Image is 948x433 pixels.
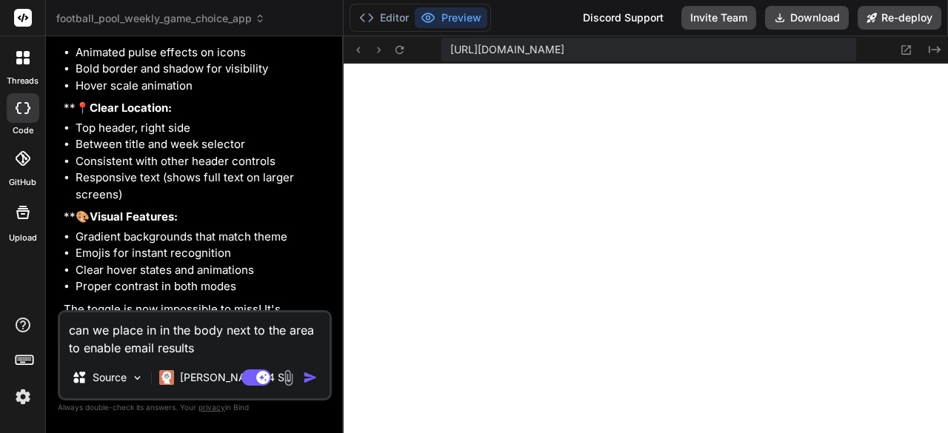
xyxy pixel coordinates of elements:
button: Invite Team [681,6,756,30]
strong: Visual Features: [90,209,178,224]
p: [PERSON_NAME] 4 S.. [180,370,290,385]
strong: Clear Location: [90,101,172,115]
li: Proper contrast in both modes [76,278,329,295]
button: Editor [353,7,415,28]
img: settings [10,384,36,409]
label: Upload [9,232,37,244]
label: GitHub [9,176,36,189]
button: Preview [415,7,487,28]
p: Always double-check its answers. Your in Bind [58,400,332,414]
li: Between title and week selector [76,136,329,153]
textarea: can we place in in the body next to the area to enable email results [60,312,330,357]
span: privacy [198,403,225,412]
li: Top header, right side [76,120,329,137]
div: Discord Support [574,6,672,30]
p: The toggle is now impossible to miss! It's prominently displayed in the header with clear visual ... [64,301,329,368]
span: football_pool_weekly_game_choice_app [56,11,265,26]
button: Re-deploy [858,6,941,30]
p: Source [93,370,127,385]
li: Consistent with other header controls [76,153,329,170]
li: Emojis for instant recognition [76,245,329,262]
img: Claude 4 Sonnet [159,370,174,385]
li: Bold border and shadow for visibility [76,61,329,78]
li: Clear hover states and animations [76,262,329,279]
label: threads [7,75,39,87]
li: Hover scale animation [76,78,329,95]
span: [URL][DOMAIN_NAME] [450,42,564,57]
img: attachment [280,369,297,386]
iframe: Preview [344,64,948,433]
img: icon [303,370,318,385]
button: Download [765,6,849,30]
label: code [13,124,33,137]
li: Gradient backgrounds that match theme [76,229,329,246]
li: Responsive text (shows full text on larger screens) [76,169,329,203]
li: Animated pulse effects on icons [76,44,329,61]
img: Pick Models [131,372,144,384]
